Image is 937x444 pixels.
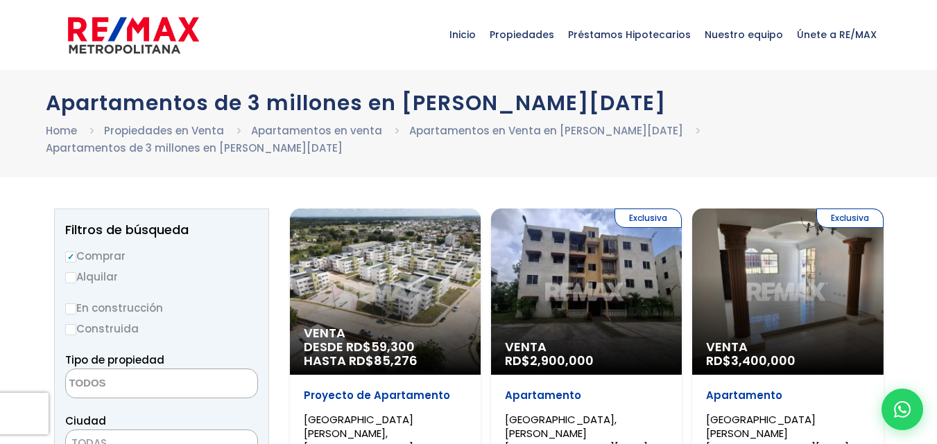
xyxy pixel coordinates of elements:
a: Home [46,123,77,138]
li: Apartamentos de 3 millones en [PERSON_NAME][DATE] [46,139,343,157]
a: Propiedades en Venta [104,123,224,138]
span: Préstamos Hipotecarios [561,14,698,55]
span: RD$ [505,352,594,369]
img: remax-metropolitana-logo [68,15,199,56]
p: Apartamento [505,389,668,402]
input: Alquilar [65,272,76,283]
h2: Filtros de búsqueda [65,223,258,237]
span: Venta [505,340,668,354]
span: Ciudad [65,414,106,428]
span: HASTA RD$ [304,354,467,368]
label: En construcción [65,299,258,317]
label: Construida [65,320,258,337]
a: Apartamentos en Venta en [PERSON_NAME][DATE] [409,123,683,138]
input: Construida [65,324,76,335]
span: Exclusiva [816,208,884,228]
span: 59,300 [371,338,415,355]
span: Venta [304,326,467,340]
span: Únete a RE/MAX [790,14,884,55]
label: Comprar [65,247,258,265]
span: 85,276 [374,352,418,369]
span: Propiedades [483,14,561,55]
span: 3,400,000 [731,352,796,369]
label: Alquilar [65,268,258,285]
input: Comprar [65,251,76,263]
span: Exclusiva [614,208,682,228]
p: Apartamento [706,389,869,402]
textarea: Search [66,369,200,399]
a: Apartamentos en venta [251,123,382,138]
span: Tipo de propiedad [65,353,164,367]
p: Proyecto de Apartamento [304,389,467,402]
input: En construcción [65,303,76,314]
span: Venta [706,340,869,354]
span: RD$ [706,352,796,369]
span: Nuestro equipo [698,14,790,55]
h1: Apartamentos de 3 millones en [PERSON_NAME][DATE] [46,91,892,115]
span: DESDE RD$ [304,340,467,368]
span: 2,900,000 [530,352,594,369]
span: Inicio [442,14,483,55]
